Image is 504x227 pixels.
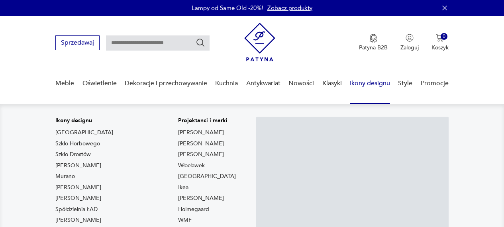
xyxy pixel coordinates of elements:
[431,44,449,51] p: Koszyk
[178,205,209,213] a: Holmegaard
[178,140,224,148] a: [PERSON_NAME]
[398,68,412,99] a: Style
[55,41,100,46] a: Sprzedawaj
[178,184,188,192] a: Ikea
[55,117,154,125] p: Ikony designu
[359,34,388,51] a: Ikona medaluPatyna B2B
[178,117,236,125] p: Projektanci i marki
[178,216,192,224] a: WMF
[406,34,414,42] img: Ikonka użytkownika
[359,34,388,51] button: Patyna B2B
[196,38,205,47] button: Szukaj
[400,44,419,51] p: Zaloguj
[215,68,238,99] a: Kuchnia
[55,172,75,180] a: Murano
[55,194,101,202] a: [PERSON_NAME]
[55,68,74,99] a: Meble
[55,216,101,224] a: [PERSON_NAME]
[178,162,205,170] a: Włocławek
[55,35,100,50] button: Sprzedawaj
[55,140,100,148] a: Szkło Horbowego
[178,172,236,180] a: [GEOGRAPHIC_DATA]
[350,68,390,99] a: Ikony designu
[55,205,98,213] a: Spółdzielnia ŁAD
[322,68,342,99] a: Klasyki
[400,34,419,51] button: Zaloguj
[359,44,388,51] p: Patyna B2B
[244,23,275,61] img: Patyna - sklep z meblami i dekoracjami vintage
[369,34,377,43] img: Ikona medalu
[55,162,101,170] a: [PERSON_NAME]
[267,4,312,12] a: Zobacz produkty
[246,68,280,99] a: Antykwariat
[192,4,263,12] p: Lampy od Same Old -20%!
[431,34,449,51] button: 0Koszyk
[441,33,447,40] div: 0
[178,129,224,137] a: [PERSON_NAME]
[178,151,224,159] a: [PERSON_NAME]
[421,68,449,99] a: Promocje
[82,68,117,99] a: Oświetlenie
[288,68,314,99] a: Nowości
[178,194,224,202] a: [PERSON_NAME]
[55,184,101,192] a: [PERSON_NAME]
[436,34,444,42] img: Ikona koszyka
[55,151,91,159] a: Szkło Drostów
[55,129,113,137] a: [GEOGRAPHIC_DATA]
[125,68,207,99] a: Dekoracje i przechowywanie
